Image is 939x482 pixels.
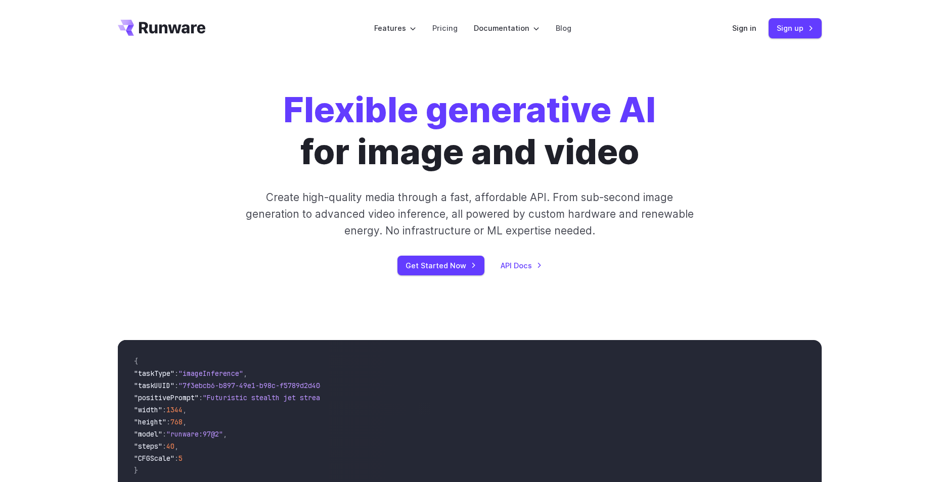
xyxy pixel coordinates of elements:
[134,369,174,378] span: "taskType"
[162,405,166,414] span: :
[118,20,206,36] a: Go to /
[769,18,822,38] a: Sign up
[166,429,223,439] span: "runware:97@2"
[174,454,178,463] span: :
[243,369,247,378] span: ,
[166,417,170,426] span: :
[556,22,571,34] a: Blog
[178,454,183,463] span: 5
[501,260,542,271] a: API Docs
[134,357,138,366] span: {
[166,405,183,414] span: 1344
[178,381,332,390] span: "7f3ebcb6-b897-49e1-b98c-f5789d2d40d7"
[283,89,656,173] h1: for image and video
[134,466,138,475] span: }
[374,22,416,34] label: Features
[134,454,174,463] span: "CFGScale"
[174,442,178,451] span: ,
[199,393,203,402] span: :
[166,442,174,451] span: 40
[134,417,166,426] span: "height"
[134,393,199,402] span: "positivePrompt"
[244,189,695,239] p: Create high-quality media through a fast, affordable API. From sub-second image generation to adv...
[283,88,656,131] strong: Flexible generative AI
[178,369,243,378] span: "imageInference"
[134,381,174,390] span: "taskUUID"
[432,22,458,34] a: Pricing
[134,442,162,451] span: "steps"
[474,22,540,34] label: Documentation
[397,256,484,275] a: Get Started Now
[162,429,166,439] span: :
[170,417,183,426] span: 768
[134,429,162,439] span: "model"
[174,369,178,378] span: :
[134,405,162,414] span: "width"
[223,429,227,439] span: ,
[732,22,756,34] a: Sign in
[183,405,187,414] span: ,
[162,442,166,451] span: :
[174,381,178,390] span: :
[183,417,187,426] span: ,
[203,393,571,402] span: "Futuristic stealth jet streaking through a neon-lit cityscape with glowing purple exhaust"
